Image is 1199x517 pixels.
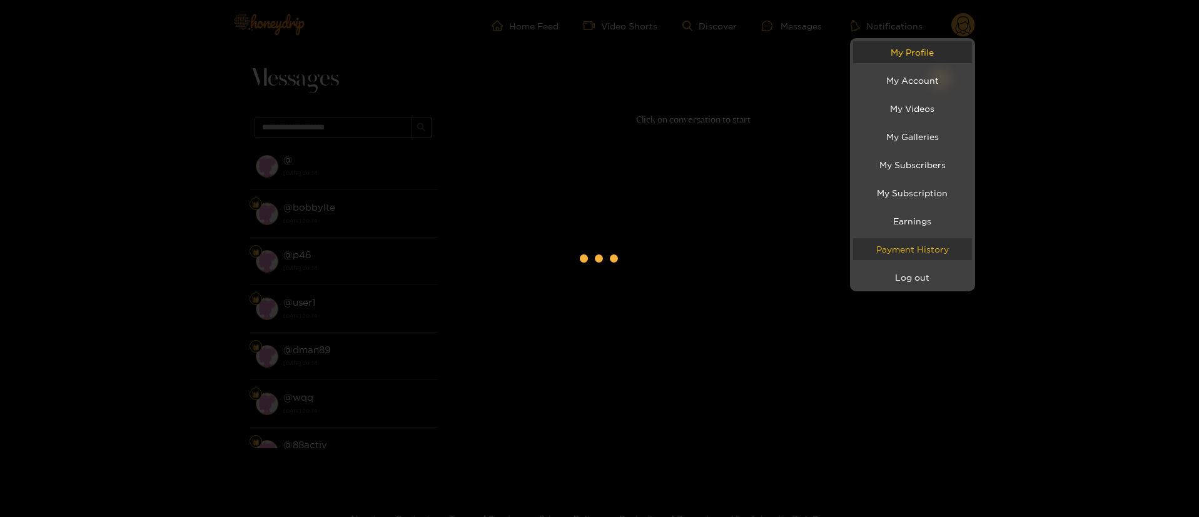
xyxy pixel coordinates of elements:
a: My Subscription [853,182,972,204]
a: My Subscribers [853,154,972,176]
a: My Galleries [853,126,972,148]
a: My Profile [853,41,972,63]
a: My Videos [853,98,972,119]
a: Payment History [853,238,972,260]
a: Earnings [853,210,972,232]
a: My Account [853,69,972,91]
button: Log out [853,266,972,288]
